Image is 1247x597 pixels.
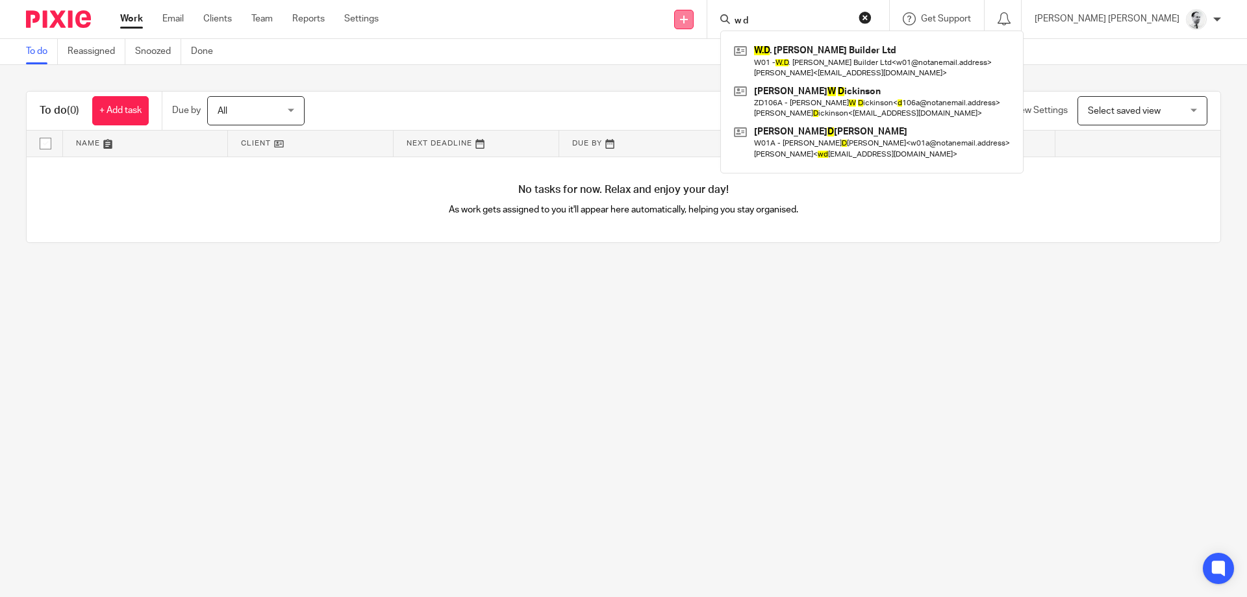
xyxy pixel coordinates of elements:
input: Search [733,16,850,27]
p: As work gets assigned to you it'll appear here automatically, helping you stay organised. [325,203,922,216]
a: To do [26,39,58,64]
span: All [218,107,227,116]
img: Mass_2025.jpg [1186,9,1207,30]
h1: To do [40,104,79,118]
a: Reassigned [68,39,125,64]
a: Reports [292,12,325,25]
a: Snoozed [135,39,181,64]
a: Done [191,39,223,64]
a: Work [120,12,143,25]
a: Email [162,12,184,25]
img: Pixie [26,10,91,28]
a: + Add task [92,96,149,125]
p: [PERSON_NAME] [PERSON_NAME] [1035,12,1179,25]
span: Select saved view [1088,107,1161,116]
p: Due by [172,104,201,117]
h4: No tasks for now. Relax and enjoy your day! [27,183,1220,197]
span: Get Support [921,14,971,23]
span: View Settings [1012,106,1068,115]
a: Settings [344,12,379,25]
a: Team [251,12,273,25]
a: Clients [203,12,232,25]
button: Clear [859,11,872,24]
span: (0) [67,105,79,116]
